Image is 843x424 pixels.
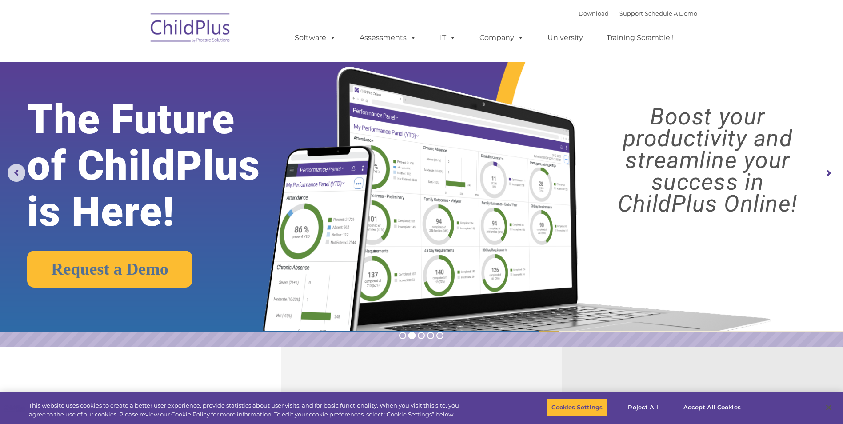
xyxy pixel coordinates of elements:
[471,29,533,47] a: Company
[124,59,151,65] span: Last name
[547,398,607,417] button: Cookies Settings
[29,401,463,419] div: This website uses cookies to create a better user experience, provide statistics about user visit...
[819,398,839,417] button: Close
[146,7,235,52] img: ChildPlus by Procare Solutions
[539,29,592,47] a: University
[286,29,345,47] a: Software
[27,96,296,235] rs-layer: The Future of ChildPlus is Here!
[619,10,643,17] a: Support
[645,10,697,17] a: Schedule A Demo
[615,398,671,417] button: Reject All
[579,10,609,17] a: Download
[431,29,465,47] a: IT
[583,106,833,215] rs-layer: Boost your productivity and streamline your success in ChildPlus Online!
[679,398,746,417] button: Accept All Cookies
[598,29,683,47] a: Training Scramble!!
[351,29,425,47] a: Assessments
[579,10,697,17] font: |
[27,251,192,288] a: Request a Demo
[124,95,161,102] span: Phone number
